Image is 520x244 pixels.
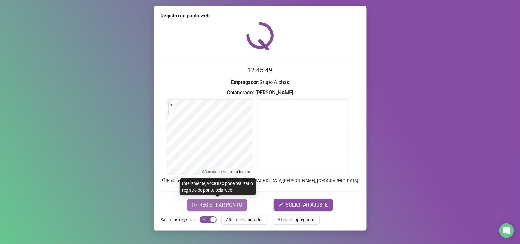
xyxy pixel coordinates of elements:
[202,170,251,174] li: © contributors.
[221,215,268,225] button: Alterar colaborador
[169,102,175,108] button: +
[278,216,315,223] span: Alterar empregador
[226,216,263,223] span: Alterar colaborador
[204,170,230,174] a: OpenStreetMap
[286,201,328,209] span: SOLICITAR AJUSTE
[273,215,320,225] button: Alterar empregador
[227,90,254,96] strong: Colaborador
[187,199,247,211] button: REGISTRAR PONTO
[248,66,273,74] time: 12:45:49
[199,201,242,209] span: REGISTRAR PONTO
[246,22,274,50] img: QRPoint
[231,80,258,85] strong: Empregador
[162,178,167,183] span: info-circle
[161,89,359,97] h3: : [PERSON_NAME]
[161,177,359,184] p: Endereço aprox. : [GEOGRAPHIC_DATA], [GEOGRAPHIC_DATA][PERSON_NAME], [GEOGRAPHIC_DATA]
[180,178,256,195] div: Infelizmente, você não pode realizar o registro de ponto pela web
[499,223,514,238] div: Open Intercom Messenger
[161,215,200,225] label: Sair após registrar
[169,108,175,114] button: –
[161,12,359,19] div: Registro de ponto web
[161,79,359,87] h3: : Grupo Alphas
[274,199,333,211] button: editSOLICITAR AJUSTE
[192,203,197,207] span: clock-circle
[278,203,283,207] span: edit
